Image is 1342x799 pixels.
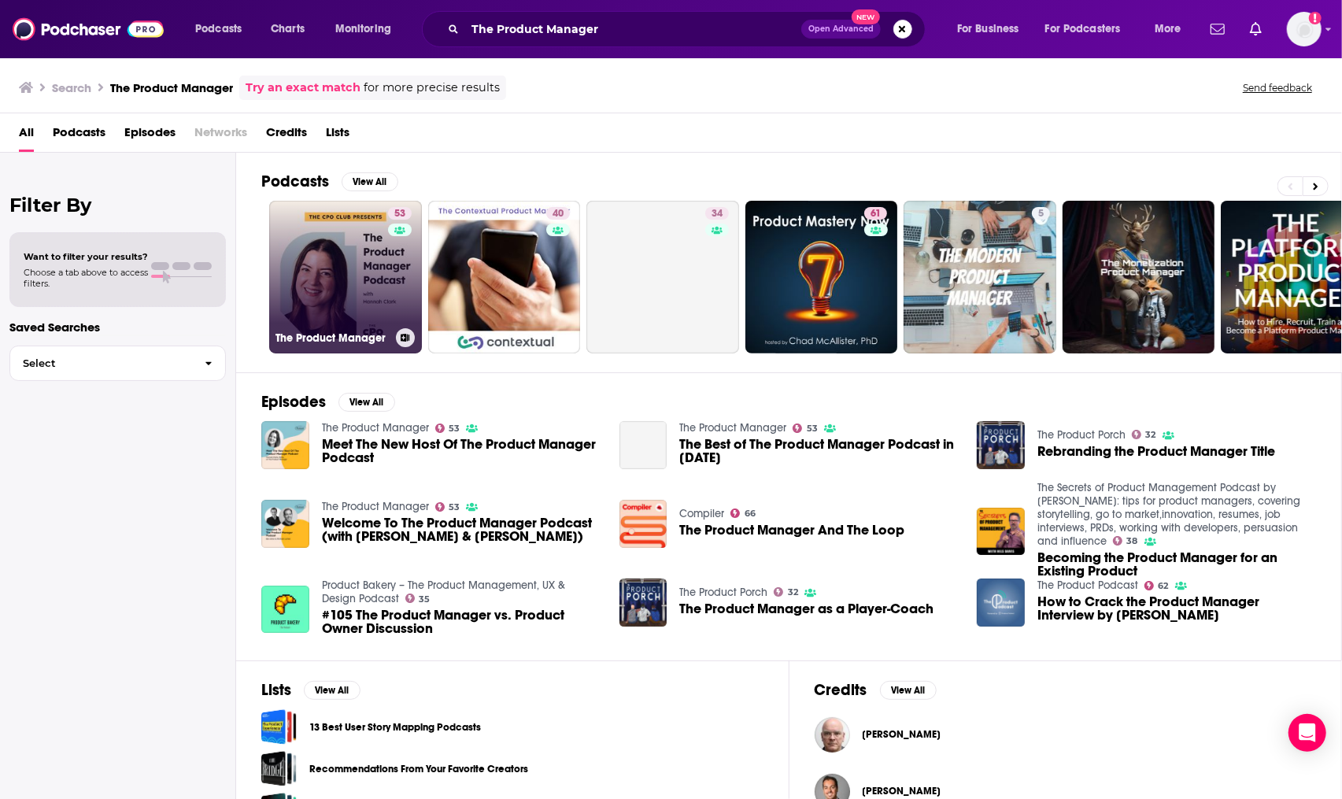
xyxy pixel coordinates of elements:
[946,17,1039,42] button: open menu
[322,516,601,543] a: Welcome To The Product Manager Podcast (with Ben Aston & Michael Luchen)
[977,579,1025,627] a: How to Crack the Product Manager Interview by Gayle McDowell
[808,25,874,33] span: Open Advanced
[745,201,898,353] a: 61
[679,523,904,537] span: The Product Manager And The Loop
[1146,431,1156,438] span: 32
[730,509,756,518] a: 66
[19,120,34,152] a: All
[1288,714,1326,752] div: Open Intercom Messenger
[712,206,723,222] span: 34
[863,728,941,741] a: Justus Theinert
[269,201,422,353] a: 53The Product Manager
[904,201,1056,353] a: 5
[1037,595,1316,622] span: How to Crack the Product Manager Interview by [PERSON_NAME]
[1037,595,1316,622] a: How to Crack the Product Manager Interview by Gayle McDowell
[1037,481,1300,548] a: The Secrets of Product Management Podcast by Nils Davis: tips for product managers, covering stor...
[977,508,1025,556] img: Becoming the Product Manager for an Existing Product
[405,594,431,603] a: 35
[679,602,933,616] a: The Product Manager as a Player-Coach
[1204,16,1231,43] a: Show notifications dropdown
[13,14,164,44] img: Podchaser - Follow, Share and Rate Podcasts
[322,421,429,435] a: The Product Manager
[1144,17,1201,42] button: open menu
[195,18,242,40] span: Podcasts
[619,500,667,548] img: The Product Manager And The Loop
[388,207,412,220] a: 53
[10,358,192,368] span: Select
[745,510,756,517] span: 66
[309,719,481,736] a: 13 Best User Story Mapping Podcasts
[1287,12,1322,46] img: User Profile
[815,680,867,700] h2: Credits
[261,392,395,412] a: EpisodesView All
[863,785,941,797] a: Nikhil Swaminathan
[1155,18,1181,40] span: More
[1144,581,1169,590] a: 62
[9,320,226,335] p: Saved Searches
[619,579,667,627] img: The Product Manager as a Player-Coach
[266,120,307,152] a: Credits
[261,172,329,191] h2: Podcasts
[815,680,937,700] a: CreditsView All
[1113,536,1138,546] a: 38
[1127,538,1138,545] span: 38
[324,17,412,42] button: open menu
[124,120,176,152] a: Episodes
[342,172,398,191] button: View All
[261,421,309,469] img: Meet The New Host Of The Product Manager Podcast
[304,681,360,700] button: View All
[679,586,767,599] a: The Product Porch
[419,596,430,603] span: 35
[261,17,314,42] a: Charts
[53,120,105,152] a: Podcasts
[261,709,297,745] span: 13 Best User Story Mapping Podcasts
[679,438,958,464] a: The Best of The Product Manager Podcast in 2024
[261,586,309,634] img: #105 The Product Manager vs. Product Owner Discussion
[435,502,460,512] a: 53
[194,120,247,152] span: Networks
[449,504,460,511] span: 53
[394,206,405,222] span: 53
[1037,445,1275,458] a: Rebranding the Product Manager Title
[449,425,460,432] span: 53
[261,680,360,700] a: ListsView All
[465,17,801,42] input: Search podcasts, credits, & more...
[52,80,91,95] h3: Search
[553,206,564,222] span: 40
[275,331,390,345] h3: The Product Manager
[261,680,291,700] h2: Lists
[863,728,941,741] span: [PERSON_NAME]
[1038,206,1044,222] span: 5
[322,438,601,464] a: Meet The New Host Of The Product Manager Podcast
[801,20,881,39] button: Open AdvancedNew
[322,500,429,513] a: The Product Manager
[364,79,500,97] span: for more precise results
[335,18,391,40] span: Monitoring
[679,421,786,435] a: The Product Manager
[246,79,360,97] a: Try an exact match
[1287,12,1322,46] span: Logged in as LaurenOlvera101
[852,9,880,24] span: New
[863,785,941,797] span: [PERSON_NAME]
[261,392,326,412] h2: Episodes
[679,438,958,464] span: The Best of The Product Manager Podcast in [DATE]
[261,172,398,191] a: PodcastsView All
[815,709,1317,760] button: Justus TheinertJustus Theinert
[1132,430,1156,439] a: 32
[9,346,226,381] button: Select
[1287,12,1322,46] button: Show profile menu
[435,424,460,433] a: 53
[326,120,349,152] span: Lists
[1037,428,1126,442] a: The Product Porch
[793,424,818,433] a: 53
[1244,16,1268,43] a: Show notifications dropdown
[428,201,581,353] a: 40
